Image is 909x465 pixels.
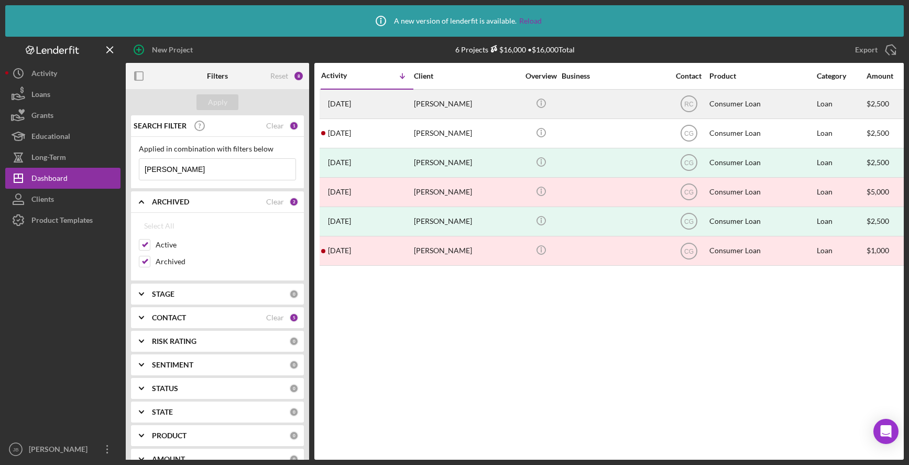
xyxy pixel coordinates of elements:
time: 2025-09-17 03:26 [328,100,351,108]
div: 0 [289,407,299,417]
div: Select All [144,215,174,236]
div: 0 [289,289,299,299]
b: SENTIMENT [152,361,193,369]
b: Filters [207,72,228,80]
div: Overview [521,72,561,80]
time: 2024-12-17 15:59 [328,188,351,196]
b: SEARCH FILTER [134,122,187,130]
text: CG [684,247,694,255]
button: Apply [196,94,238,110]
button: Grants [5,105,121,126]
div: Consumer Loan [709,178,814,206]
div: Activity [31,63,57,86]
button: Select All [139,215,180,236]
div: 0 [289,360,299,370]
div: Clear [266,313,284,322]
div: Loans [31,84,50,107]
div: Contact [669,72,708,80]
div: 0 [289,337,299,346]
div: Client [414,72,519,80]
button: Long-Term [5,147,121,168]
div: 8 [293,71,304,81]
span: $2,500 [867,128,889,137]
div: 6 Projects • $16,000 Total [455,45,575,54]
text: RC [684,101,694,108]
b: STAGE [152,290,174,298]
div: Product [709,72,814,80]
button: Educational [5,126,121,147]
b: STATUS [152,384,178,393]
div: Amount [867,72,906,80]
text: JB [13,447,18,452]
button: Activity [5,63,121,84]
div: Category [817,72,866,80]
button: Export [845,39,904,60]
div: Activity [321,71,367,80]
div: $2,500 [867,149,906,177]
div: Applied in combination with filters below [139,145,296,153]
div: Consumer Loan [709,237,814,265]
label: Active [156,240,296,250]
b: PRODUCT [152,431,187,440]
div: Loan [817,120,866,147]
div: Loan [817,149,866,177]
div: Open Intercom Messenger [873,419,899,444]
div: A new version of lenderfit is available. [368,8,542,34]
div: Consumer Loan [709,149,814,177]
div: 2 [289,197,299,207]
text: CG [684,189,694,196]
div: [PERSON_NAME] [26,439,94,462]
b: AMOUNT [152,455,185,463]
div: Product Templates [31,210,93,233]
text: CG [684,159,694,167]
div: Apply [208,94,227,110]
div: $16,000 [488,45,526,54]
b: ARCHIVED [152,198,189,206]
div: New Project [152,39,193,60]
div: [PERSON_NAME] [414,120,519,147]
div: Grants [31,105,53,128]
div: [PERSON_NAME] [414,90,519,118]
b: STATE [152,408,173,416]
div: Reset [270,72,288,80]
b: CONTACT [152,313,186,322]
div: Consumer Loan [709,90,814,118]
div: Consumer Loan [709,120,814,147]
button: Clients [5,189,121,210]
div: Clear [266,198,284,206]
button: New Project [126,39,203,60]
div: $2,500 [867,208,906,235]
button: Product Templates [5,210,121,231]
div: [PERSON_NAME] [414,178,519,206]
button: Dashboard [5,168,121,189]
button: JB[PERSON_NAME] [5,439,121,460]
div: Clear [266,122,284,130]
div: Clients [31,189,54,212]
button: Loans [5,84,121,105]
text: CG [684,130,694,137]
time: 2025-01-21 18:17 [328,158,351,167]
div: Loan [817,178,866,206]
div: 5 [289,313,299,322]
div: Loan [817,237,866,265]
time: 2024-12-11 23:55 [328,217,351,225]
div: Export [855,39,878,60]
div: 0 [289,431,299,440]
div: Consumer Loan [709,208,814,235]
div: $1,000 [867,237,906,265]
div: 0 [289,455,299,464]
div: Educational [31,126,70,149]
div: 0 [289,384,299,393]
div: Loan [817,90,866,118]
div: Loan [817,208,866,235]
div: Long-Term [31,147,66,170]
div: $5,000 [867,178,906,206]
div: Business [562,72,666,80]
